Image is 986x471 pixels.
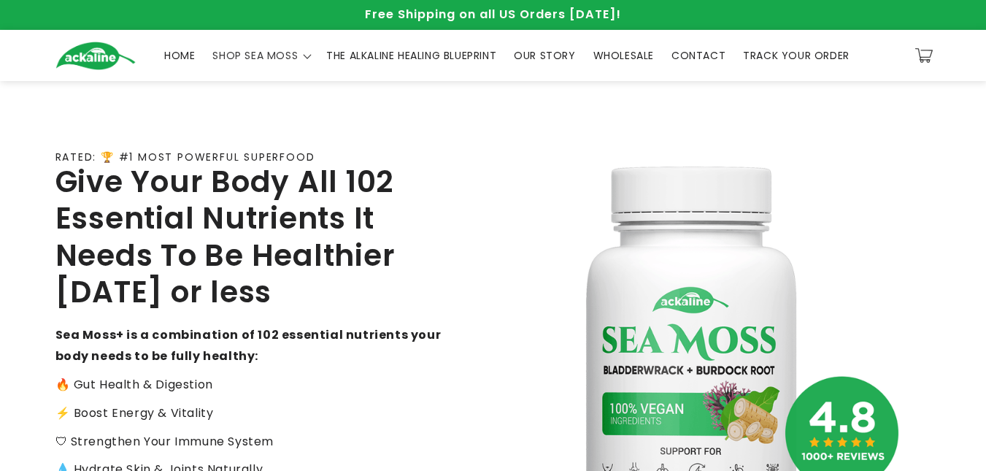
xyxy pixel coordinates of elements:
a: WHOLESALE [585,40,663,71]
span: Free Shipping on all US Orders [DATE]! [365,6,621,23]
span: HOME [164,49,195,62]
a: HOME [155,40,204,71]
strong: Sea Moss+ is a combination of 102 essential nutrients your body needs to be fully healthy: [55,326,442,364]
p: 🛡 Strengthen Your Immune System [55,432,442,453]
a: OUR STORY [505,40,584,71]
p: 🔥 Gut Health & Digestion [55,375,442,396]
summary: SHOP SEA MOSS [204,40,317,71]
span: THE ALKALINE HEALING BLUEPRINT [326,49,496,62]
span: OUR STORY [514,49,575,62]
p: RATED: 🏆 #1 MOST POWERFUL SUPERFOOD [55,151,315,164]
h2: Give Your Body All 102 Essential Nutrients It Needs To Be Healthier [DATE] or less [55,164,442,311]
a: CONTACT [663,40,734,71]
span: SHOP SEA MOSS [212,49,298,62]
p: ⚡️ Boost Energy & Vitality [55,403,442,424]
a: THE ALKALINE HEALING BLUEPRINT [317,40,505,71]
img: Ackaline [55,42,136,70]
span: CONTACT [671,49,725,62]
span: TRACK YOUR ORDER [743,49,850,62]
span: WHOLESALE [593,49,654,62]
a: TRACK YOUR ORDER [734,40,858,71]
